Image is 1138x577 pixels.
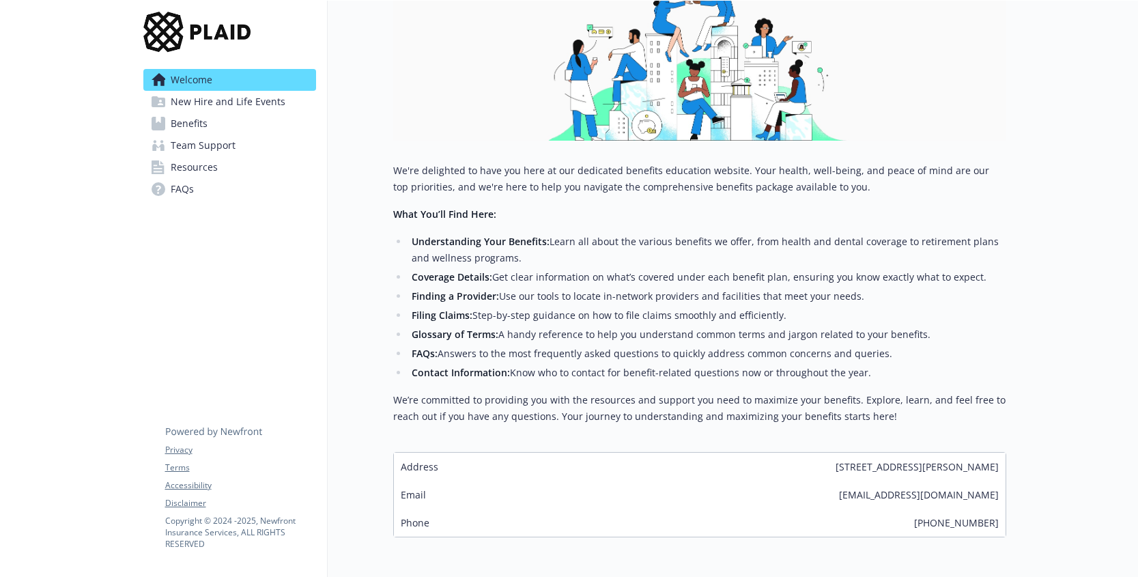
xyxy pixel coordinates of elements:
li: Get clear information on what’s covered under each benefit plan, ensuring you know exactly what t... [408,269,1006,285]
span: Email [401,488,426,502]
span: FAQs [171,178,194,200]
strong: What You’ll Find Here: [393,208,496,221]
a: Benefits [143,113,316,135]
strong: Understanding Your Benefits: [412,235,550,248]
strong: Glossary of Terms: [412,328,498,341]
a: Disclaimer [165,497,315,509]
strong: Coverage Details: [412,270,492,283]
li: Learn all about the various benefits we offer, from health and dental coverage to retirement plan... [408,234,1006,266]
p: We’re committed to providing you with the resources and support you need to maximize your benefit... [393,392,1006,425]
li: Step-by-step guidance on how to file claims smoothly and efficiently. [408,307,1006,324]
a: Accessibility [165,479,315,492]
span: Resources [171,156,218,178]
a: New Hire and Life Events [143,91,316,113]
li: A handy reference to help you understand common terms and jargon related to your benefits. [408,326,1006,343]
span: Address [401,460,438,474]
p: We're delighted to have you here at our dedicated benefits education website. Your health, well-b... [393,163,1006,195]
a: Terms [165,462,315,474]
strong: Filing Claims: [412,309,472,322]
span: New Hire and Life Events [171,91,285,113]
p: Copyright © 2024 - 2025 , Newfront Insurance Services, ALL RIGHTS RESERVED [165,515,315,550]
span: [EMAIL_ADDRESS][DOMAIN_NAME] [839,488,999,502]
span: [PHONE_NUMBER] [914,516,999,530]
li: Use our tools to locate in-network providers and facilities that meet your needs. [408,288,1006,305]
span: Team Support [171,135,236,156]
span: Phone [401,516,429,530]
strong: Contact Information: [412,366,510,379]
span: Welcome [171,69,212,91]
a: Welcome [143,69,316,91]
a: Resources [143,156,316,178]
strong: FAQs: [412,347,438,360]
li: Know who to contact for benefit-related questions now or throughout the year. [408,365,1006,381]
a: Team Support [143,135,316,156]
span: [STREET_ADDRESS][PERSON_NAME] [836,460,999,474]
span: Benefits [171,113,208,135]
a: FAQs [143,178,316,200]
strong: Finding a Provider: [412,290,499,302]
a: Privacy [165,444,315,456]
li: Answers to the most frequently asked questions to quickly address common concerns and queries. [408,346,1006,362]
